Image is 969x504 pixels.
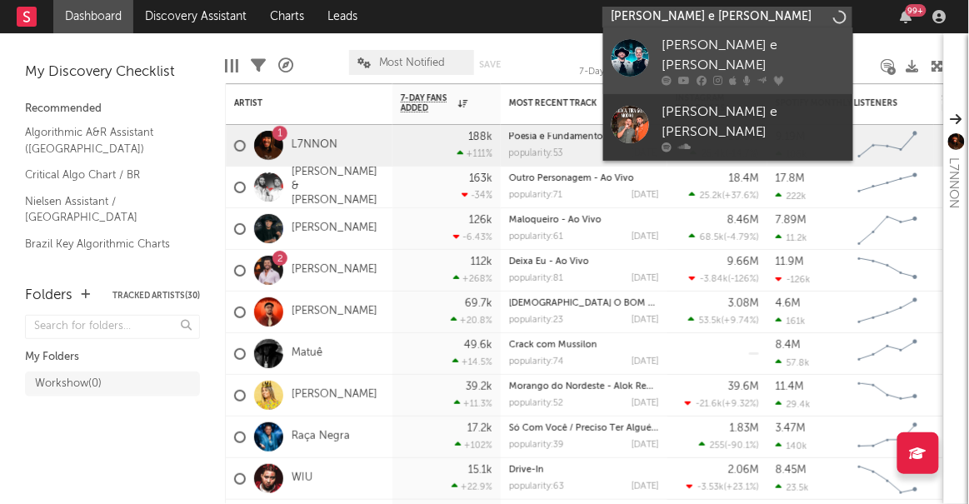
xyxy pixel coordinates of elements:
div: 49.6k [464,340,492,351]
a: Nielsen Assistant / [GEOGRAPHIC_DATA] [25,192,183,227]
a: [PERSON_NAME] [292,388,377,402]
div: popularity: 81 [509,274,563,283]
div: ( ) [689,190,759,201]
div: 7.89M [776,215,807,226]
div: 57.8k [776,357,810,368]
div: 222k [776,191,807,202]
div: 4.6M [776,298,801,309]
div: Só Com Você / Preciso Ter Alguém - Ao Vivo [509,424,659,433]
span: -90.1 % [727,442,757,451]
div: 15.1k [468,465,492,476]
div: +11.3 % [454,398,492,409]
a: [DEMOGRAPHIC_DATA] O BOM AMIGO [509,299,679,308]
span: 53.5k [699,317,722,326]
div: 3.08M [728,298,759,309]
div: popularity: 74 [509,357,564,367]
div: 8.4M [776,340,801,351]
svg: Chart title [851,458,925,500]
div: 11.4M [776,382,804,392]
span: 25.2k [700,192,722,201]
div: JESUS O BOM AMIGO [509,299,659,308]
div: popularity: 52 [509,399,563,408]
div: Deixa Eu - Ao Vivo [509,257,659,267]
div: ( ) [688,315,759,326]
div: Recommended [25,99,200,119]
span: -126 % [731,275,757,284]
div: -126k [776,274,811,285]
div: popularity: 53 [509,149,563,158]
svg: Chart title [851,375,925,417]
a: Algorithmic A&R Assistant ([GEOGRAPHIC_DATA]) [25,123,183,157]
div: [DATE] [632,316,659,325]
svg: Chart title [851,250,925,292]
svg: Chart title [851,333,925,375]
div: [DATE] [632,482,659,492]
div: [DATE] [632,399,659,408]
div: My Folders [25,347,200,367]
a: Maloqueiro - Ao Vivo [509,216,602,225]
a: [PERSON_NAME] [292,263,377,277]
a: WIU [292,472,312,486]
div: +268 % [453,273,492,284]
div: -6.43 % [453,232,492,242]
div: popularity: 61 [509,232,563,242]
button: 99+ [901,10,912,23]
div: Maloqueiro - Ao Vivo [509,216,659,225]
div: Morango do Nordeste - Alok Remix [509,382,659,392]
div: popularity: 63 [509,482,564,492]
a: Raça Negra [292,430,350,444]
div: Drive-In [509,466,659,475]
div: Outro Personagem - Ao Vivo [509,174,659,183]
span: 255 [710,442,725,451]
div: [DATE] [632,274,659,283]
div: 8.46M [727,215,759,226]
div: [DATE] [632,357,659,367]
a: Outro Personagem - Ao Vivo [509,174,634,183]
div: 163k [469,173,492,184]
a: Workshow(0) [25,372,200,397]
div: Edit Columns [225,42,238,90]
div: 188k [468,132,492,142]
div: +22.9 % [452,482,492,492]
button: Tracked Artists(30) [112,292,200,300]
div: [PERSON_NAME] e [PERSON_NAME] [662,102,845,142]
div: 7-Day Fans Added (7-Day Fans Added) [580,42,647,90]
span: -21.6k [696,400,722,409]
div: 39.2k [466,382,492,392]
svg: Chart title [851,208,925,250]
div: 17.8M [776,173,805,184]
div: ( ) [689,273,759,284]
div: 23.5k [776,482,809,493]
span: -4.79 % [727,233,757,242]
div: +14.5 % [452,357,492,367]
div: 1.83M [730,423,759,434]
svg: Chart title [851,292,925,333]
div: [DATE] [632,191,659,200]
span: +9.32 % [725,400,757,409]
span: +23.1 % [727,483,757,492]
div: Folders [25,286,72,306]
a: Poesia e Fundamento [509,132,603,142]
svg: Chart title [851,167,925,208]
div: A&R Pipeline [278,42,293,90]
div: popularity: 23 [509,316,563,325]
div: 11.2k [776,232,807,243]
div: +20.8 % [451,315,492,326]
div: L7NNON [944,157,964,208]
div: 18.4M [729,173,759,184]
div: 140k [776,441,807,452]
div: Artist [234,98,359,108]
input: Search for folders... [25,315,200,339]
div: ( ) [685,398,759,409]
a: Deixa Eu - Ao Vivo [509,257,589,267]
div: Crack com Mussilon [509,341,659,350]
svg: Chart title [851,125,925,167]
div: 9.66M [727,257,759,267]
a: [PERSON_NAME] e [PERSON_NAME] [603,94,853,161]
div: 161k [776,316,806,327]
div: -34 % [462,190,492,201]
div: [PERSON_NAME] e [PERSON_NAME] [662,36,845,76]
input: Search for artists [602,7,852,27]
svg: Chart title [851,417,925,458]
div: +102 % [455,440,492,451]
